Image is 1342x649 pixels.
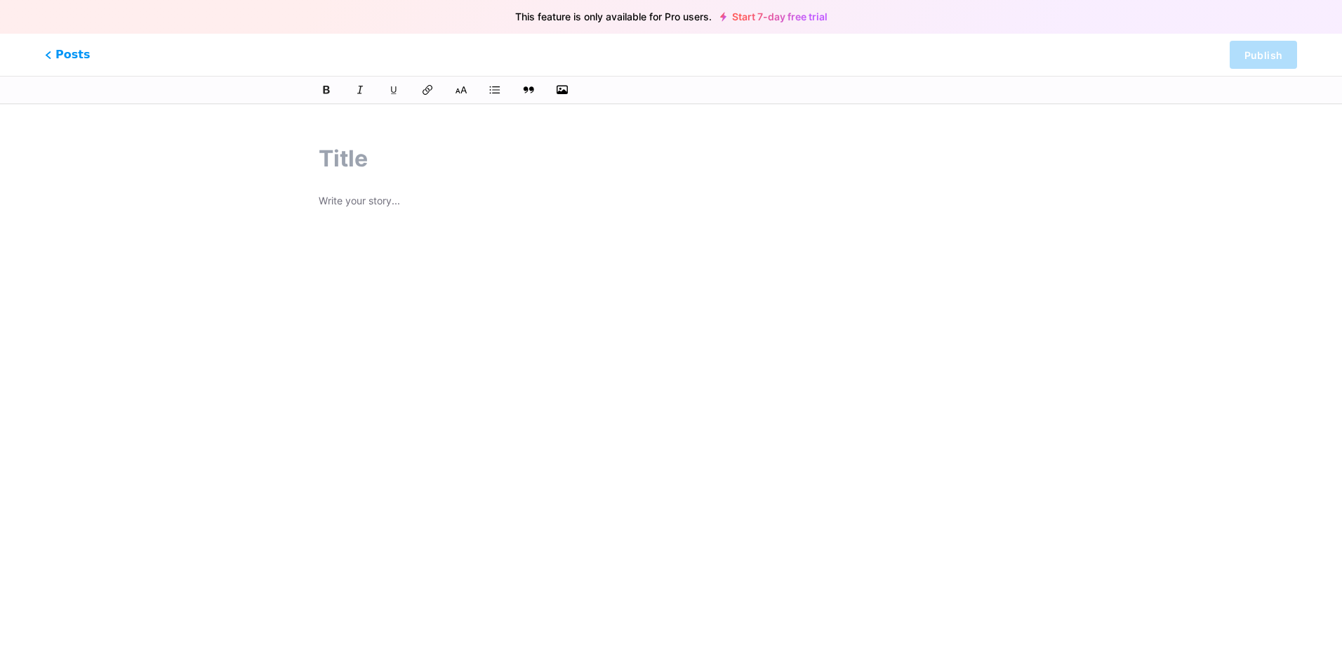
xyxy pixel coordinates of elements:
button: Publish [1230,41,1297,69]
input: Title [319,142,1023,176]
span: This feature is only available for Pro users. [515,7,712,27]
span: Publish [1244,49,1282,61]
a: Start 7-day free trial [720,11,828,22]
span: Posts [45,46,90,63]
